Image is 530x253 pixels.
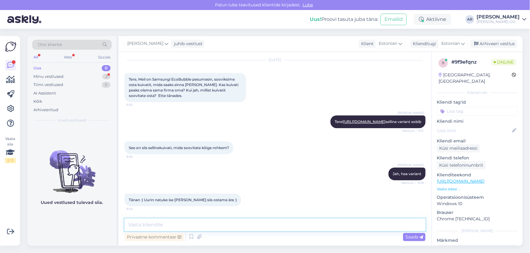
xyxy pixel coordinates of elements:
[125,233,184,241] div: Privaatne kommentaar
[437,107,518,116] input: Lisa tag
[437,216,518,222] p: Chrome [TECHNICAL_ID]
[437,161,486,169] div: Küsi telefoninumbrit
[470,40,517,48] div: Arhiveeri vestlus
[129,198,237,202] span: Tänan :) Uurin natuke ise [PERSON_NAME] siis ostame ära :)
[38,42,62,48] span: Otsi kliente
[126,102,149,107] span: 9:26
[32,53,39,61] div: All
[97,53,112,61] div: Socials
[398,111,424,115] span: [PERSON_NAME]
[172,41,203,47] div: juhib vestlust
[437,209,518,216] p: Brauser
[437,194,518,201] p: Operatsioonisüsteem
[5,158,16,163] div: 2 / 3
[126,155,149,159] span: 9:39
[102,65,111,71] div: 0
[405,234,423,240] span: Saada
[125,57,426,63] div: [DATE]
[437,237,518,244] p: Märkmed
[398,163,424,167] span: [PERSON_NAME]
[437,172,518,178] p: Klienditeekond
[439,72,512,85] div: [GEOGRAPHIC_DATA], [GEOGRAPHIC_DATA]
[401,128,424,133] span: Nähtud ✓ 9:31
[33,90,56,96] div: AI Assistent
[393,171,421,176] span: Jah, hea variant
[310,16,378,23] div: Proovi tasuta juba täna:
[102,82,111,88] div: 0
[335,119,421,124] span: Tere! selline variant sobib
[437,201,518,207] p: Windows 10
[129,77,239,98] span: Tere, Meil on Samsungi EcoBubble pesumasin, sooviksime osta kuivatit, mida saaks sinna [PERSON_NA...
[102,74,111,80] div: 2
[437,118,518,125] p: Kliendi nimi
[33,82,63,88] div: Tiimi vestlused
[451,58,491,66] div: # 9f9efqnz
[301,2,315,8] span: Luba
[437,127,511,134] input: Lisa nimi
[437,144,480,152] div: Küsi meiliaadressi
[381,14,407,25] button: Emailid
[379,40,397,47] span: Estonian
[5,136,16,163] div: Vaata siia
[401,181,424,185] span: Nähtud ✓ 9:39
[437,228,518,234] div: [PERSON_NAME]
[359,41,374,47] div: Klient
[477,15,520,19] div: [PERSON_NAME]
[441,40,460,47] span: Estonian
[5,41,16,52] img: Askly Logo
[33,65,41,71] div: Uus
[491,59,516,65] span: Online
[437,178,484,184] a: [URL][DOMAIN_NAME]
[343,119,385,124] a: [URL][DOMAIN_NAME]
[33,98,42,105] div: Kõik
[129,145,229,150] span: See on siis sellinekuivati, mida soovitate kõige rohkem?
[437,90,518,95] div: Kliendi info
[33,74,63,80] div: Minu vestlused
[437,155,518,161] p: Kliendi telefon
[310,16,321,22] b: Uus!
[33,107,58,113] div: Arhiveeritud
[126,207,149,211] span: 9:40
[437,99,518,105] p: Kliendi tag'id
[58,118,86,123] span: Uued vestlused
[27,139,117,194] img: No chats
[41,199,103,206] p: Uued vestlused tulevad siia.
[477,19,520,24] div: [PERSON_NAME] OÜ
[466,15,474,24] div: AR
[437,138,518,144] p: Kliendi email
[63,53,74,61] div: Web
[477,15,526,24] a: [PERSON_NAME][PERSON_NAME] OÜ
[410,41,436,47] div: Klienditugi
[414,14,451,25] div: Aktiivne
[437,186,518,192] p: Vaata edasi ...
[127,40,163,47] span: [PERSON_NAME]
[442,61,444,65] span: 9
